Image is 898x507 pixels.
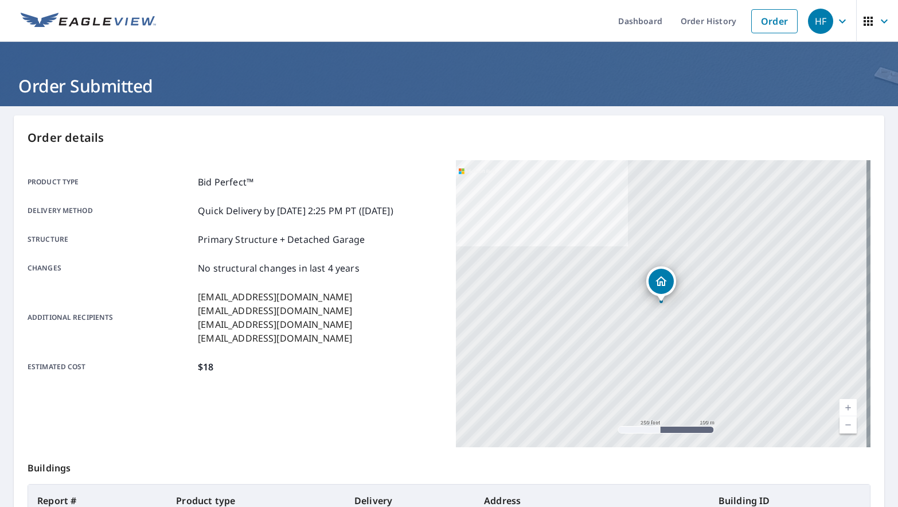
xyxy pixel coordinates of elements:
[840,416,857,434] a: Current Level 17, Zoom Out
[28,360,193,374] p: Estimated cost
[21,13,156,30] img: EV Logo
[198,204,393,218] p: Quick Delivery by [DATE] 2:25 PM PT ([DATE])
[840,399,857,416] a: Current Level 17, Zoom In
[198,261,360,275] p: No structural changes in last 4 years
[14,74,884,98] h1: Order Submitted
[646,266,676,302] div: Dropped pin, building 1, Residential property, 131 SW 62nd Ave Plantation, FL 33317
[28,204,193,218] p: Delivery method
[28,290,193,345] p: Additional recipients
[198,290,352,304] p: [EMAIL_ADDRESS][DOMAIN_NAME]
[28,233,193,246] p: Structure
[28,175,193,189] p: Product type
[751,9,798,33] a: Order
[28,261,193,275] p: Changes
[28,447,870,484] p: Buildings
[198,304,352,318] p: [EMAIL_ADDRESS][DOMAIN_NAME]
[28,129,870,146] p: Order details
[808,9,833,34] div: HF
[198,233,365,246] p: Primary Structure + Detached Garage
[198,360,213,374] p: $18
[198,318,352,331] p: [EMAIL_ADDRESS][DOMAIN_NAME]
[198,331,352,345] p: [EMAIL_ADDRESS][DOMAIN_NAME]
[198,175,253,189] p: Bid Perfect™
